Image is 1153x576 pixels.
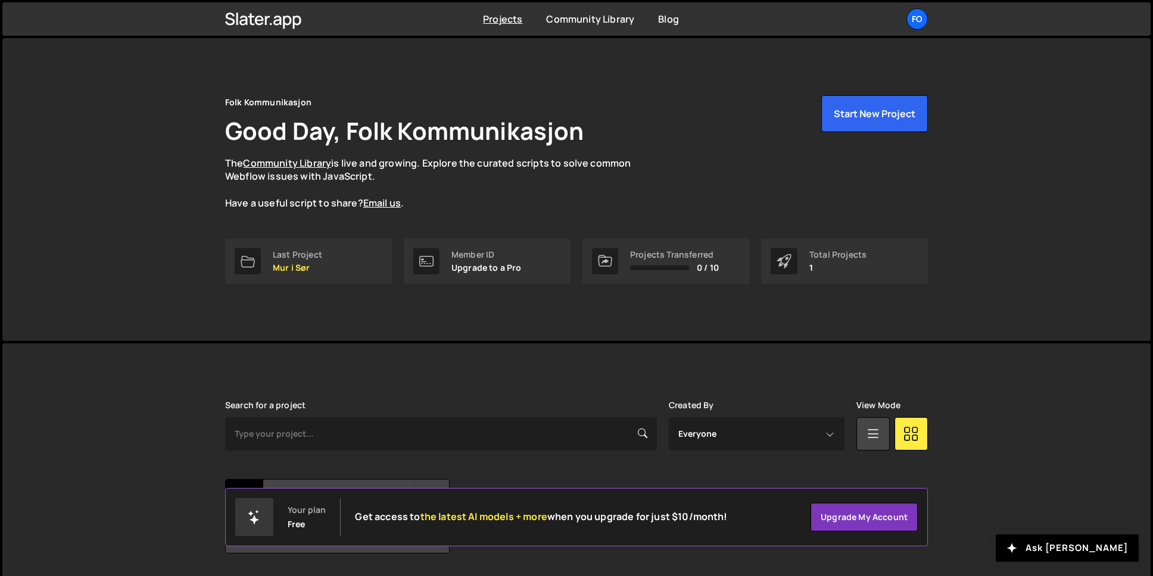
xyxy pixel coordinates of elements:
[821,95,928,132] button: Start New Project
[225,400,306,410] label: Search for a project
[669,400,714,410] label: Created By
[225,479,450,553] a: Mu Mur i Sør Created by Folk Kommunikasjon 13 pages, last updated by Folk Kommunikasjon [DATE]
[697,263,719,273] span: 0 / 10
[809,250,867,259] div: Total Projects
[225,156,654,210] p: The is live and growing. Explore the curated scripts to solve common Webflow issues with JavaScri...
[288,519,306,529] div: Free
[225,95,311,109] div: Folk Kommunikasjon
[996,534,1139,562] button: Ask [PERSON_NAME]
[856,400,900,410] label: View Mode
[225,114,584,147] h1: Good Day, Folk Kommunikasjon
[451,250,522,259] div: Member ID
[288,505,326,515] div: Your plan
[225,239,392,284] a: Last Project Mur i Sør
[225,417,657,450] input: Type your project...
[363,196,401,209] a: Email us
[906,8,928,30] a: Fo
[546,12,634,26] a: Community Library
[273,250,322,259] div: Last Project
[226,480,263,517] div: Mu
[811,503,918,531] a: Upgrade my account
[273,263,322,273] p: Mur i Sør
[420,510,547,523] span: the latest AI models + more
[355,511,727,522] h2: Get access to when you upgrade for just $10/month!
[809,263,867,273] p: 1
[270,485,413,498] h2: Mur i Sør
[243,156,331,170] a: Community Library
[451,263,522,273] p: Upgrade to a Pro
[483,12,522,26] a: Projects
[658,12,679,26] a: Blog
[630,250,719,259] div: Projects Transferred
